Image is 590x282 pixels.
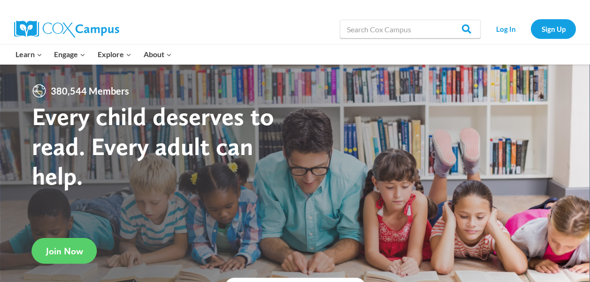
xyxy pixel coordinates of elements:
img: Cox Campus [14,21,119,37]
input: Search Cox Campus [340,20,481,38]
strong: Every child deserves to read. Every adult can help. [32,101,274,191]
span: 380,544 Members [47,83,133,98]
span: Engage [54,48,85,60]
a: Join Now [32,238,97,264]
span: About [144,48,172,60]
nav: Secondary Navigation [485,19,576,38]
nav: Primary Navigation [9,45,177,64]
span: Learn [15,48,42,60]
a: Sign Up [531,19,576,38]
span: Join Now [46,245,83,257]
a: Log In [485,19,526,38]
span: Explore [98,48,131,60]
